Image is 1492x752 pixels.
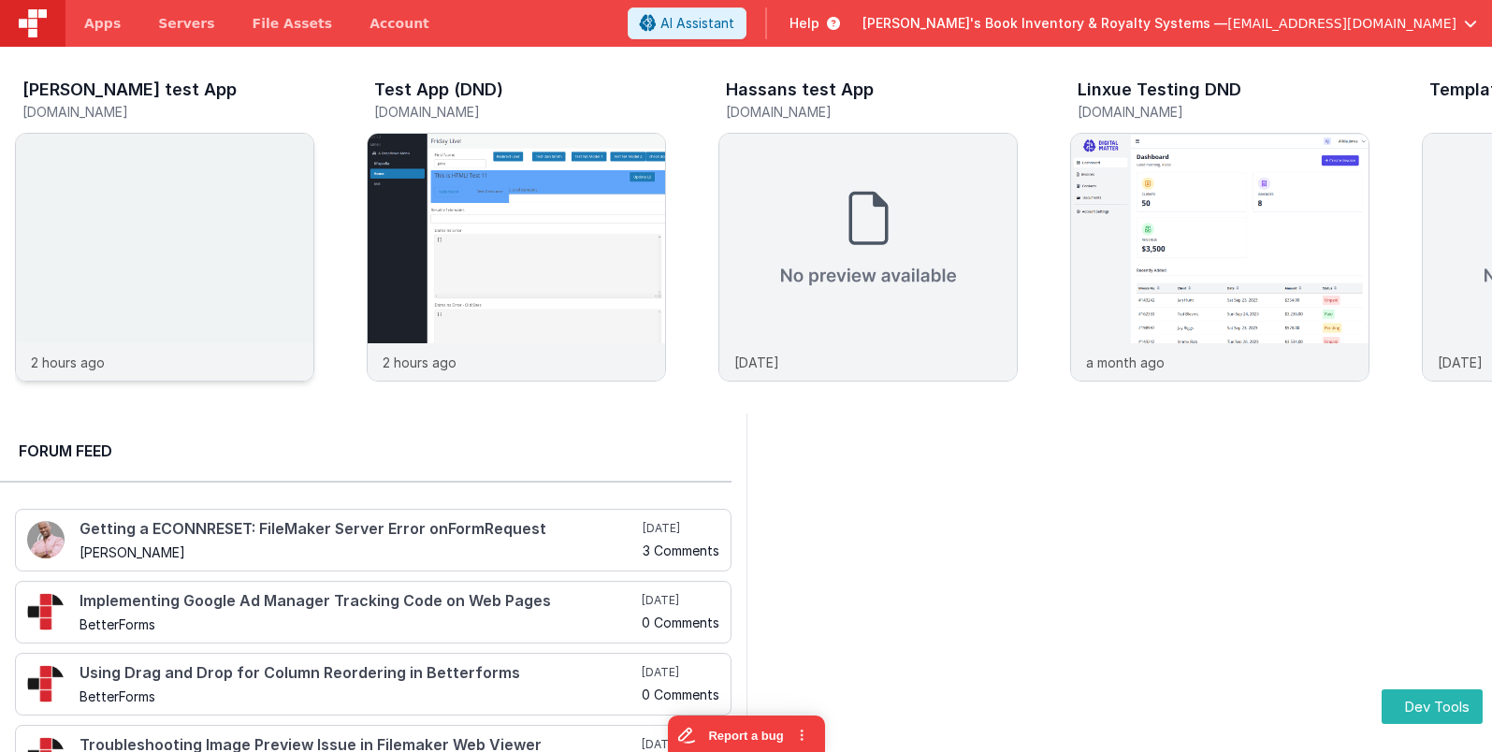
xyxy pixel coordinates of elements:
[27,593,65,630] img: 295_2.png
[642,687,719,701] h5: 0 Comments
[1227,14,1456,33] span: [EMAIL_ADDRESS][DOMAIN_NAME]
[22,105,314,119] h5: [DOMAIN_NAME]
[374,105,666,119] h5: [DOMAIN_NAME]
[1078,105,1369,119] h5: [DOMAIN_NAME]
[374,80,503,99] h3: Test App (DND)
[660,14,734,33] span: AI Assistant
[15,653,732,716] a: Using Drag and Drop for Column Reordering in Betterforms BetterForms [DATE] 0 Comments
[80,521,639,538] h4: Getting a ECONNRESET: FileMaker Server Error onFormRequest
[862,14,1227,33] span: [PERSON_NAME]'s Book Inventory & Royalty Systems —
[19,440,713,462] h2: Forum Feed
[1086,353,1165,372] p: a month ago
[1382,689,1483,724] button: Dev Tools
[642,665,719,680] h5: [DATE]
[80,617,638,631] h5: BetterForms
[643,543,719,557] h5: 3 Comments
[80,689,638,703] h5: BetterForms
[642,737,719,752] h5: [DATE]
[80,665,638,682] h4: Using Drag and Drop for Column Reordering in Betterforms
[158,14,214,33] span: Servers
[1078,80,1241,99] h3: Linxue Testing DND
[80,593,638,610] h4: Implementing Google Ad Manager Tracking Code on Web Pages
[383,353,456,372] p: 2 hours ago
[642,615,719,629] h5: 0 Comments
[628,7,746,39] button: AI Assistant
[726,105,1018,119] h5: [DOMAIN_NAME]
[862,14,1477,33] button: [PERSON_NAME]'s Book Inventory & Royalty Systems — [EMAIL_ADDRESS][DOMAIN_NAME]
[253,14,333,33] span: File Assets
[643,521,719,536] h5: [DATE]
[22,80,237,99] h3: [PERSON_NAME] test App
[15,581,732,644] a: Implementing Google Ad Manager Tracking Code on Web Pages BetterForms [DATE] 0 Comments
[15,509,732,571] a: Getting a ECONNRESET: FileMaker Server Error onFormRequest [PERSON_NAME] [DATE] 3 Comments
[642,593,719,608] h5: [DATE]
[734,353,779,372] p: [DATE]
[27,521,65,558] img: 411_2.png
[789,14,819,33] span: Help
[80,545,639,559] h5: [PERSON_NAME]
[726,80,874,99] h3: Hassans test App
[84,14,121,33] span: Apps
[27,665,65,702] img: 295_2.png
